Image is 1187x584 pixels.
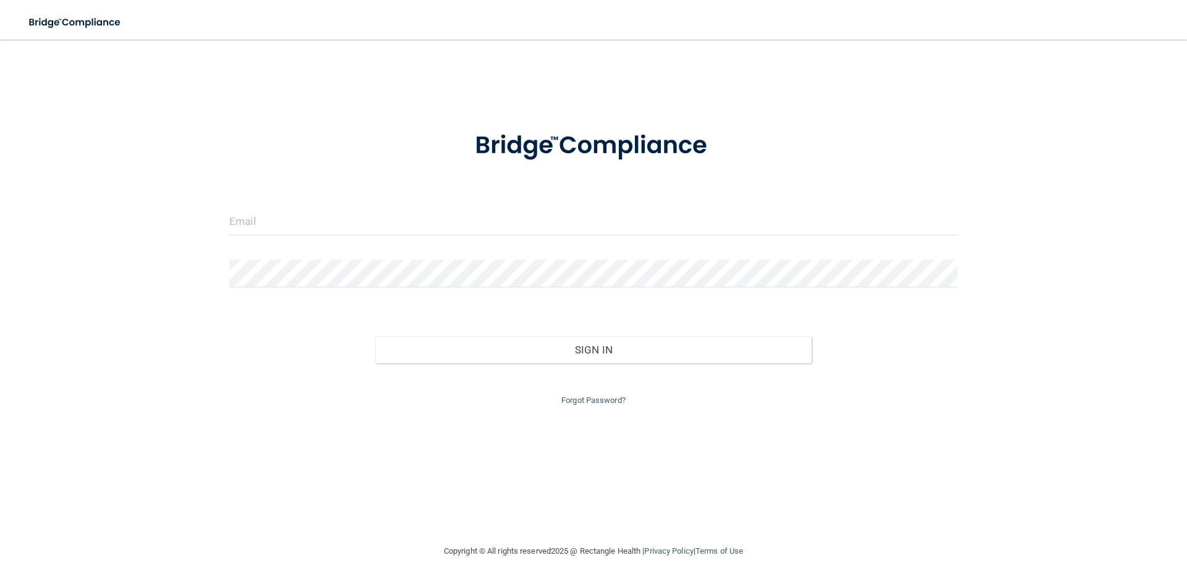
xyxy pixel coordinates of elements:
[644,546,693,556] a: Privacy Policy
[449,114,738,178] img: bridge_compliance_login_screen.278c3ca4.svg
[375,336,812,363] button: Sign In
[696,546,743,556] a: Terms of Use
[561,396,626,405] a: Forgot Password?
[368,531,819,571] div: Copyright © All rights reserved 2025 @ Rectangle Health | |
[229,208,958,235] input: Email
[19,10,132,35] img: bridge_compliance_login_screen.278c3ca4.svg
